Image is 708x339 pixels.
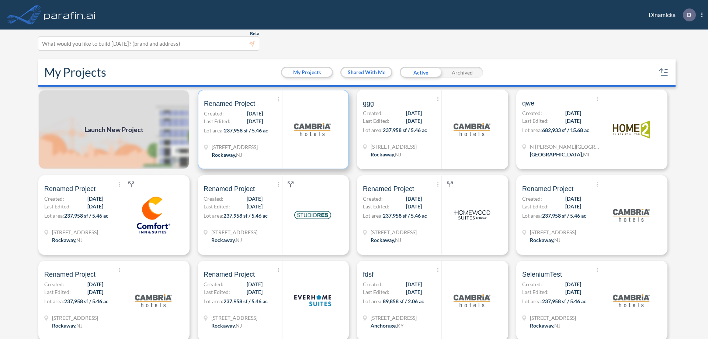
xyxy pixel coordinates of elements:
span: 237,958 sf / 5.46 ac [383,127,427,133]
span: 237,958 sf / 5.46 ac [542,298,586,304]
span: 1899 Evergreen Rd [371,314,417,322]
span: Rockaway , [211,322,236,329]
span: 89,858 sf / 2.06 ac [383,298,424,304]
span: NJ [395,151,401,158]
img: logo [454,111,490,148]
span: Created: [522,280,542,288]
div: Rockaway, NJ [530,236,560,244]
span: [DATE] [406,280,422,288]
span: [DATE] [406,288,422,296]
div: Grand Rapids, MI [530,151,589,158]
span: Lot area: [363,127,383,133]
div: Rockaway, NJ [52,322,83,329]
span: Last Edited: [204,288,230,296]
span: Rockaway , [530,237,554,243]
img: logo [454,197,490,234]
span: qwe [522,99,534,108]
span: 321 Mt Hope Ave [52,228,98,236]
img: logo [294,197,331,234]
span: [DATE] [87,203,103,210]
button: sort [658,66,670,78]
span: 321 Mt Hope Ave [530,314,576,322]
span: 321 Mt Hope Ave [211,314,257,322]
img: logo [42,7,97,22]
span: [DATE] [565,203,581,210]
span: Last Edited: [363,117,389,125]
span: Created: [204,280,223,288]
span: 237,958 sf / 5.46 ac [64,212,108,219]
span: Renamed Project [363,184,414,193]
span: Lot area: [363,212,383,219]
span: Lot area: [522,127,542,133]
div: Rockaway, NJ [212,151,242,159]
span: Lot area: [522,298,542,304]
span: Rockaway , [52,237,76,243]
span: SeleniumTest [522,270,562,279]
span: Lot area: [363,298,383,304]
span: Created: [522,109,542,117]
span: [DATE] [565,195,581,203]
span: Lot area: [522,212,542,219]
div: Archived [441,67,483,78]
div: Anchorage, KY [371,322,404,329]
span: Renamed Project [204,99,255,108]
span: Renamed Project [204,184,255,193]
span: Rockaway , [52,322,76,329]
span: 321 Mt Hope Ave [371,143,417,151]
span: Last Edited: [522,203,549,210]
div: Rockaway, NJ [211,236,242,244]
span: 237,958 sf / 5.46 ac [223,298,268,304]
span: [DATE] [87,280,103,288]
span: Last Edited: [44,288,71,296]
span: Renamed Project [522,184,573,193]
span: [DATE] [565,288,581,296]
span: [DATE] [247,117,263,125]
span: [DATE] [87,195,103,203]
img: logo [294,282,331,319]
span: NJ [554,237,560,243]
span: [DATE] [247,288,263,296]
img: logo [613,197,650,234]
span: Last Edited: [522,117,549,125]
span: 237,958 sf / 5.46 ac [224,127,268,134]
span: Last Edited: [44,203,71,210]
div: Rockaway, NJ [371,151,401,158]
span: 321 Mt Hope Ave [530,228,576,236]
span: Created: [204,110,224,117]
span: [DATE] [406,117,422,125]
span: Last Edited: [522,288,549,296]
span: NJ [76,237,83,243]
span: Created: [363,109,383,117]
span: KY [397,322,404,329]
span: [DATE] [247,203,263,210]
span: Rockaway , [212,152,236,158]
span: Lot area: [44,298,64,304]
span: Created: [522,195,542,203]
span: Created: [363,195,383,203]
span: [DATE] [87,288,103,296]
span: N Wyndham Hill Dr NE [530,143,600,151]
span: Last Edited: [204,117,230,125]
span: 237,958 sf / 5.46 ac [542,212,586,219]
span: [DATE] [247,195,263,203]
span: Created: [204,195,223,203]
img: logo [294,111,331,148]
span: Last Edited: [204,203,230,210]
img: logo [613,111,650,148]
span: Lot area: [204,127,224,134]
button: Shared With Me [341,68,391,77]
span: 321 Mt Hope Ave [371,228,417,236]
button: My Projects [282,68,332,77]
span: NJ [395,237,401,243]
span: Last Edited: [363,203,389,210]
span: Lot area: [44,212,64,219]
span: Rockaway , [371,151,395,158]
span: [DATE] [406,109,422,117]
div: Dinamicka [638,8,702,21]
p: D [687,11,691,18]
span: Rockaway , [530,322,554,329]
div: Active [400,67,441,78]
img: logo [135,282,172,319]
span: 237,958 sf / 5.46 ac [64,298,108,304]
img: logo [454,282,490,319]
